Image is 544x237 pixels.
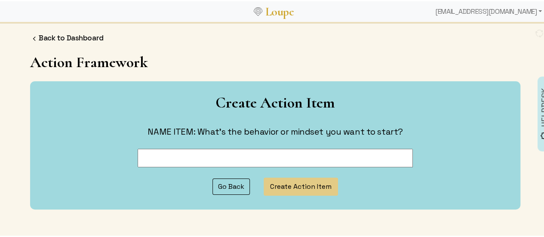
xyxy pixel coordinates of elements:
img: FFFF [30,33,39,42]
a: Back to Dashboard [39,32,104,41]
img: FFFF [535,28,544,37]
img: Loupe Logo [254,6,262,15]
div: NAME ITEM: What's the behavior or mindset you want to start? [103,120,447,141]
button: Go Back [212,177,250,194]
button: Create Action Item [264,176,338,194]
a: Loupe [262,3,297,18]
h1: Create Action Item [44,92,507,110]
h1: Action Framework [30,52,520,70]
